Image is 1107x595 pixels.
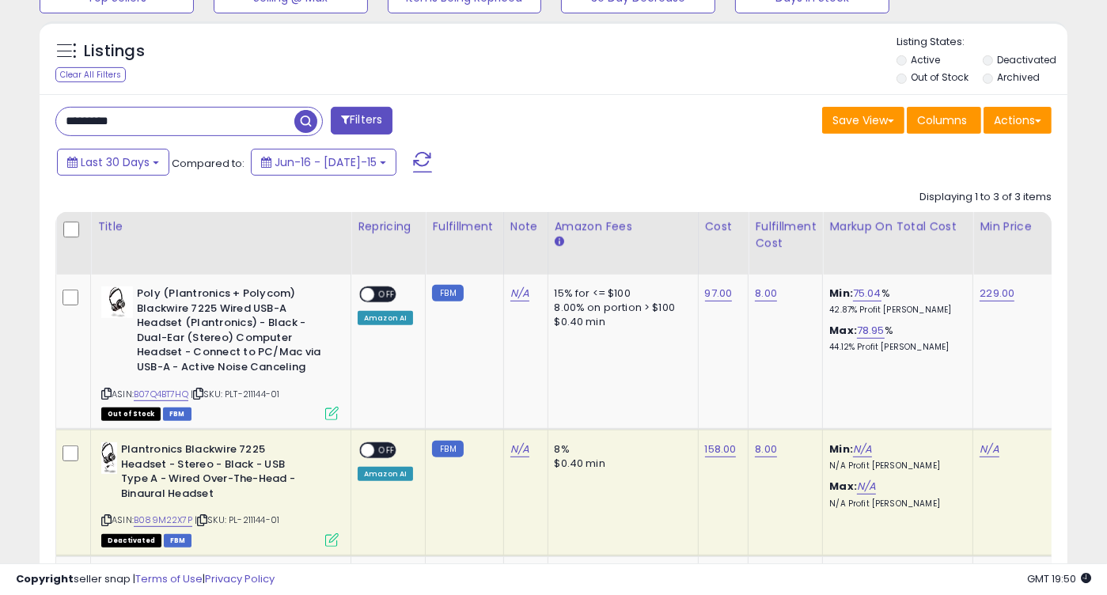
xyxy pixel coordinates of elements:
[432,218,496,235] div: Fulfillment
[829,460,961,472] p: N/A Profit [PERSON_NAME]
[50,518,63,531] button: Gif picker
[135,571,203,586] a: Terms of Use
[897,35,1067,50] p: Listing States:
[853,286,881,301] a: 75.04
[25,156,247,280] div: Once you turn on repricing, you can also enable the Min and Max Allowed Price settings from your ...
[101,286,133,318] img: 31W7iJJmX-L._SL40_.jpg
[101,534,161,548] span: All listings that are unavailable for purchase on Amazon for any reason other than out-of-stock
[134,388,188,401] a: B07Q4BT7HQ
[172,156,245,171] span: Compared to:
[13,63,304,146] div: Keirth says…
[84,40,145,63] h5: Listings
[16,571,74,586] strong: Copyright
[555,315,686,329] div: $0.40 min
[25,518,37,531] button: Emoji picker
[829,218,966,235] div: Markup on Total Cost
[13,63,260,144] div: Yes you should be able to see that listing, Just need to update the listing status. Include deact...
[16,572,275,587] div: seller snap | |
[331,107,392,135] button: Filters
[248,6,278,36] button: Home
[912,70,969,84] label: Out of Stock
[432,441,463,457] small: FBM
[510,218,541,235] div: Note
[555,235,564,249] small: Amazon Fees.
[829,442,853,457] b: Min:
[374,288,400,301] span: OFF
[205,571,275,586] a: Privacy Policy
[822,107,904,134] button: Save View
[164,534,192,548] span: FBM
[358,218,419,235] div: Repricing
[191,388,279,400] span: | SKU: PLT-211144-01
[101,442,339,545] div: ASIN:
[853,442,872,457] a: N/A
[25,280,247,327] div: ​
[829,286,853,301] b: Min:
[134,514,192,527] a: B089M22X7P
[755,218,816,252] div: Fulfillment Cost
[358,467,413,481] div: Amazon AI
[829,324,961,353] div: %
[81,154,150,170] span: Last 30 Days
[829,479,857,494] b: Max:
[75,518,88,531] button: Upload attachment
[705,442,737,457] a: 158.00
[55,67,126,82] div: Clear All Filters
[755,286,777,301] a: 8.00
[251,149,396,176] button: Jun-16 - [DATE]-15
[101,407,161,421] span: All listings that are currently out of stock and unavailable for purchase on Amazon
[101,286,339,419] div: ASIN:
[121,442,313,505] b: Plantronics Blackwire 7225 Headset - Stereo - Black - USB Type A - Wired Over-The-Head - Binaural...
[101,442,117,474] img: 41beANppbbL._SL40_.jpg
[829,305,961,316] p: 42.87% Profit [PERSON_NAME]
[857,479,876,495] a: N/A
[980,286,1014,301] a: 229.00
[10,6,40,36] button: go back
[13,485,303,512] textarea: Message…
[510,286,529,301] a: N/A
[829,342,961,353] p: 44.12% Profit [PERSON_NAME]
[77,8,115,20] h1: Keirth
[917,112,967,128] span: Columns
[195,514,279,526] span: | SKU: PL-211144-01
[705,218,742,235] div: Cost
[271,512,297,537] button: Send a message…
[980,442,999,457] a: N/A
[857,323,885,339] a: 78.95
[912,53,941,66] label: Active
[97,218,344,235] div: Title
[1027,571,1091,586] span: 2025-08-15 19:50 GMT
[374,444,400,457] span: OFF
[829,498,961,510] p: N/A Profit [PERSON_NAME]
[984,107,1052,134] button: Actions
[555,457,686,471] div: $0.40 min
[980,218,1061,235] div: Min Price
[137,286,329,378] b: Poly (Plantronics + Polycom) Blackwire 7225 Wired USB-A Headset (Plantronics) - Black - Dual-Ear ...
[163,407,191,421] span: FBM
[829,286,961,316] div: %
[278,6,306,35] div: Close
[555,301,686,315] div: 8.00% on portion > $100
[358,311,413,325] div: Amazon AI
[77,20,108,36] p: Active
[45,9,70,34] img: Profile image for Keirth
[25,73,247,135] div: Yes you should be able to see that listing, Just need to update the listing status. Include deact...
[755,442,777,457] a: 8.00
[275,154,377,170] span: Jun-16 - [DATE]-15
[432,285,463,301] small: FBM
[57,149,169,176] button: Last 30 Days
[997,53,1056,66] label: Deactivated
[829,323,857,338] b: Max:
[919,190,1052,205] div: Displaying 1 to 3 of 3 items
[823,212,973,275] th: The percentage added to the cost of goods (COGS) that forms the calculator for Min & Max prices.
[555,218,692,235] div: Amazon Fees
[997,70,1040,84] label: Archived
[705,286,733,301] a: 97.00
[510,442,529,457] a: N/A
[555,442,686,457] div: 8%
[907,107,981,134] button: Columns
[555,286,686,301] div: 15% for <= $100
